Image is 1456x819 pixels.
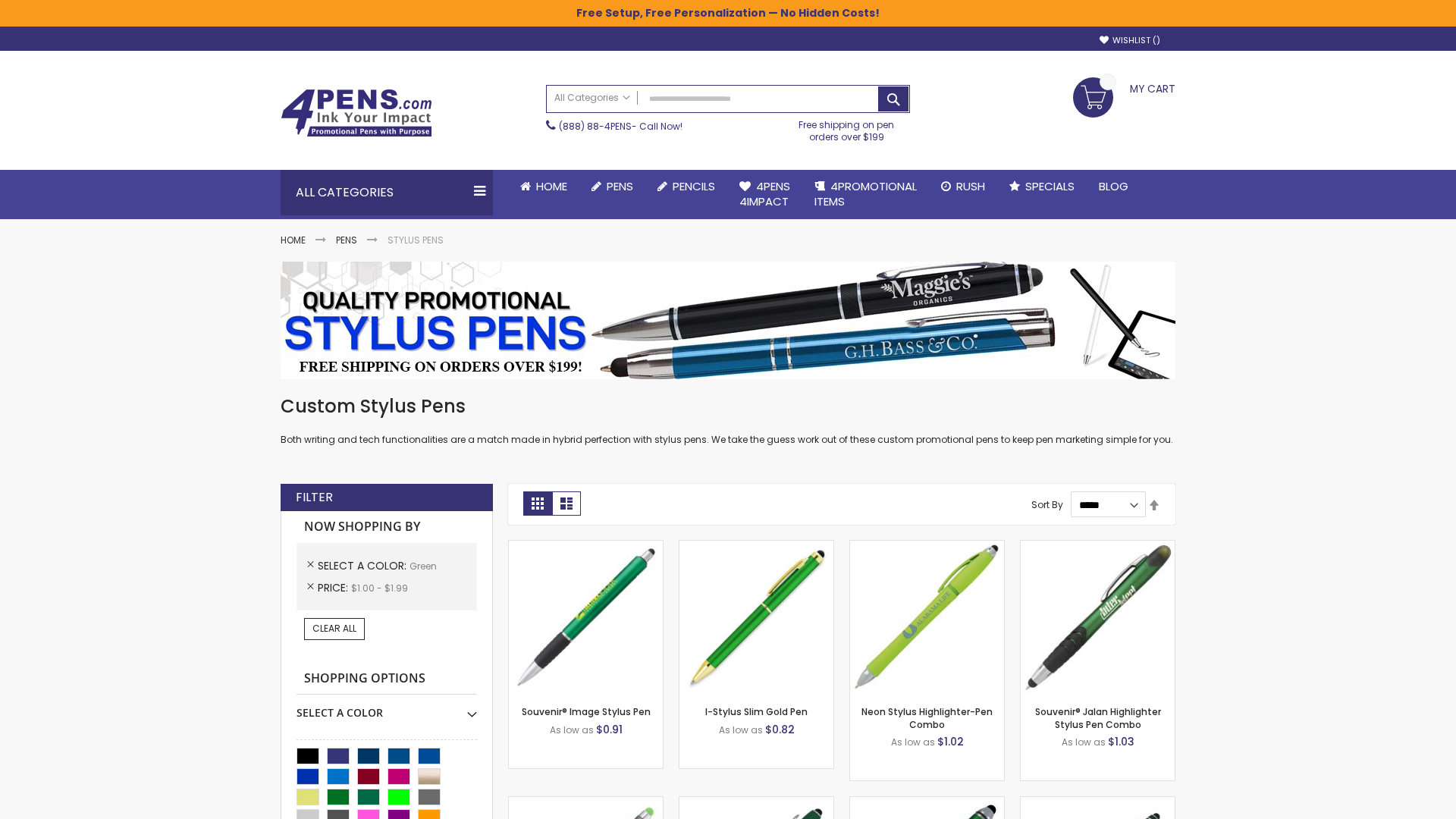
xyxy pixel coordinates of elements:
[509,541,663,695] img: Souvenir® Image Stylus Pen-Green
[509,540,663,553] a: Souvenir® Image Stylus Pen-Green
[409,560,437,573] span: Green
[304,618,365,639] a: Clear All
[679,540,833,553] a: I-Stylus Slim Gold-Green
[956,178,985,194] span: Rush
[765,722,795,737] span: $0.82
[509,796,663,809] a: Islander Softy Gel with Stylus - ColorJet Imprint-Green
[559,120,682,133] span: - Call Now!
[550,723,594,736] span: As low as
[522,705,651,718] a: Souvenir® Image Stylus Pen
[850,796,1004,809] a: Kyra Pen with Stylus and Flashlight-Green
[296,489,333,506] strong: Filter
[388,234,444,246] strong: Stylus Pens
[929,170,997,203] a: Rush
[673,178,715,194] span: Pencils
[318,558,409,573] span: Select A Color
[802,170,929,219] a: 4PROMOTIONALITEMS
[596,722,623,737] span: $0.91
[1100,35,1160,46] a: Wishlist
[814,178,917,209] span: 4PROMOTIONAL ITEMS
[281,394,1175,447] div: Both writing and tech functionalities are a match made in hybrid perfection with stylus pens. We ...
[579,170,645,203] a: Pens
[508,170,579,203] a: Home
[705,705,808,718] a: I-Stylus Slim Gold Pen
[554,92,630,104] span: All Categories
[1021,796,1175,809] a: Colter Stylus Twist Metal Pen-Green
[281,170,493,215] div: All Categories
[297,695,477,720] div: Select A Color
[1108,734,1134,749] span: $1.03
[281,262,1175,379] img: Stylus Pens
[1035,705,1161,730] a: Souvenir® Jalan Highlighter Stylus Pen Combo
[719,723,763,736] span: As low as
[297,511,477,543] strong: Now Shopping by
[336,234,357,246] a: Pens
[1021,540,1175,553] a: Souvenir® Jalan Highlighter Stylus Pen Combo-Green
[1062,736,1106,748] span: As low as
[891,736,935,748] span: As low as
[679,541,833,695] img: I-Stylus Slim Gold-Green
[937,734,964,749] span: $1.02
[1025,178,1075,194] span: Specials
[997,170,1087,203] a: Specials
[783,113,911,143] div: Free shipping on pen orders over $199
[312,622,356,635] span: Clear All
[850,540,1004,553] a: Neon Stylus Highlighter-Pen Combo-Green
[1099,178,1128,194] span: Blog
[351,582,408,595] span: $1.00 - $1.99
[547,86,638,111] a: All Categories
[1087,170,1141,203] a: Blog
[679,796,833,809] a: Custom Soft Touch® Metal Pens with Stylus-Green
[861,705,993,730] a: Neon Stylus Highlighter-Pen Combo
[297,663,477,695] strong: Shopping Options
[1021,541,1175,695] img: Souvenir® Jalan Highlighter Stylus Pen Combo-Green
[727,170,802,219] a: 4Pens4impact
[739,178,790,209] span: 4Pens 4impact
[318,580,351,595] span: Price
[536,178,567,194] span: Home
[645,170,727,203] a: Pencils
[1031,498,1063,511] label: Sort By
[559,120,632,133] a: (888) 88-4PENS
[607,178,633,194] span: Pens
[281,89,432,137] img: 4Pens Custom Pens and Promotional Products
[281,234,306,246] a: Home
[850,541,1004,695] img: Neon Stylus Highlighter-Pen Combo-Green
[523,491,552,516] strong: Grid
[281,394,1175,419] h1: Custom Stylus Pens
